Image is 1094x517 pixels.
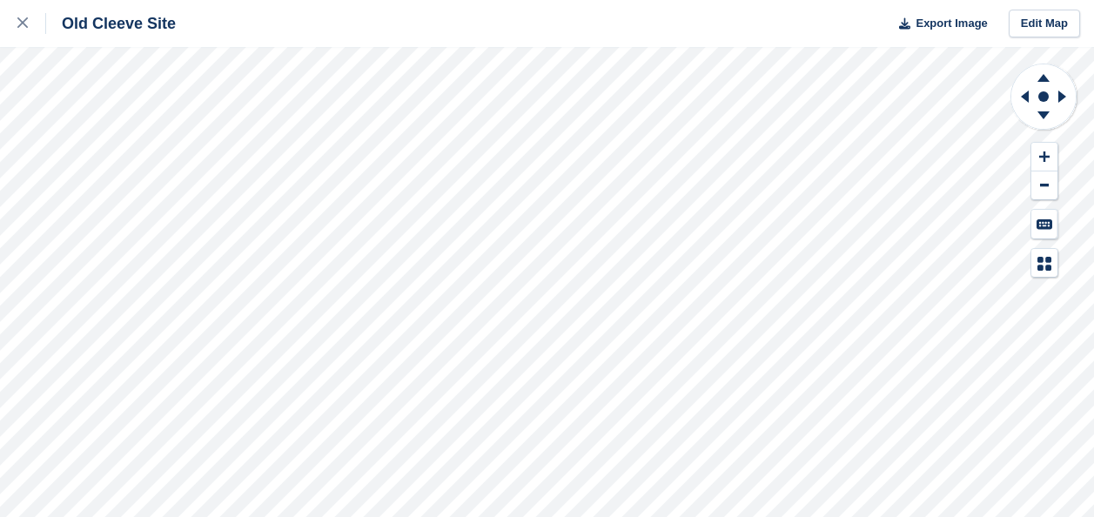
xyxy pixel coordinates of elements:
button: Export Image [889,10,988,38]
a: Edit Map [1009,10,1080,38]
button: Zoom In [1031,143,1057,171]
button: Keyboard Shortcuts [1031,210,1057,238]
span: Export Image [916,15,987,32]
button: Zoom Out [1031,171,1057,200]
div: Old Cleeve Site [46,13,176,34]
button: Map Legend [1031,249,1057,278]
